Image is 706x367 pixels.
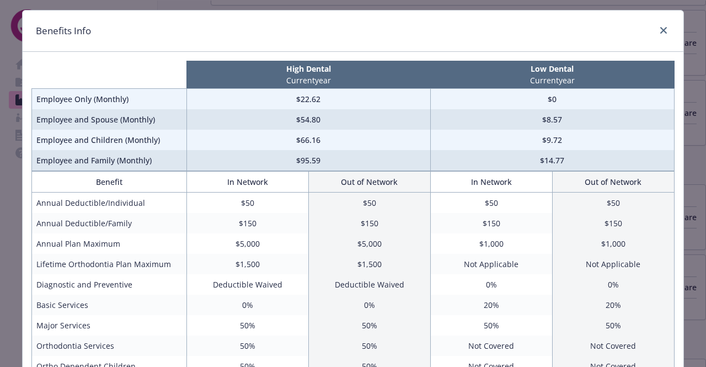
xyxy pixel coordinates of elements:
th: In Network [430,172,552,193]
td: 50% [552,315,674,336]
td: Not Covered [430,336,552,356]
th: Out of Network [552,172,674,193]
td: 50% [430,315,552,336]
td: Orthodontia Services [32,336,187,356]
td: Deductible Waived [186,274,308,295]
td: $95.59 [186,150,430,171]
p: Low Dental [432,63,672,75]
td: $150 [552,213,674,233]
p: Current year [189,75,428,86]
td: $9.72 [430,130,674,150]
td: 50% [308,315,430,336]
td: $150 [430,213,552,233]
td: $50 [308,193,430,214]
a: close [657,24,670,37]
td: $150 [186,213,308,233]
td: Annual Deductible/Family [32,213,187,233]
td: $14.77 [430,150,674,171]
td: $0 [430,89,674,110]
td: 0% [186,295,308,315]
td: 0% [430,274,552,295]
td: Not Covered [552,336,674,356]
td: 50% [186,336,308,356]
td: $1,500 [308,254,430,274]
td: 0% [552,274,674,295]
td: 50% [308,336,430,356]
td: Annual Deductible/Individual [32,193,187,214]
td: Employee and Family (Monthly) [32,150,187,171]
td: Employee Only (Monthly) [32,89,187,110]
h1: Benefits Info [36,24,91,38]
td: $54.80 [186,109,430,130]
td: $50 [552,193,674,214]
td: $1,500 [186,254,308,274]
td: Not Applicable [430,254,552,274]
td: $150 [308,213,430,233]
td: $1,000 [552,233,674,254]
td: Diagnostic and Preventive [32,274,187,295]
td: 20% [552,295,674,315]
p: High Dental [189,63,428,75]
td: $50 [430,193,552,214]
td: $5,000 [308,233,430,254]
td: $66.16 [186,130,430,150]
td: 0% [308,295,430,315]
td: Deductible Waived [308,274,430,295]
td: $50 [186,193,308,214]
td: $8.57 [430,109,674,130]
td: Major Services [32,315,187,336]
td: $1,000 [430,233,552,254]
td: Not Applicable [552,254,674,274]
td: Employee and Children (Monthly) [32,130,187,150]
p: Current year [432,75,672,86]
td: Employee and Spouse (Monthly) [32,109,187,130]
th: In Network [186,172,308,193]
th: Benefit [32,172,187,193]
td: $5,000 [186,233,308,254]
td: 50% [186,315,308,336]
th: intentionally left blank [32,61,187,89]
td: $22.62 [186,89,430,110]
td: Basic Services [32,295,187,315]
td: Annual Plan Maximum [32,233,187,254]
td: Lifetime Orthodontia Plan Maximum [32,254,187,274]
th: Out of Network [308,172,430,193]
td: 20% [430,295,552,315]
